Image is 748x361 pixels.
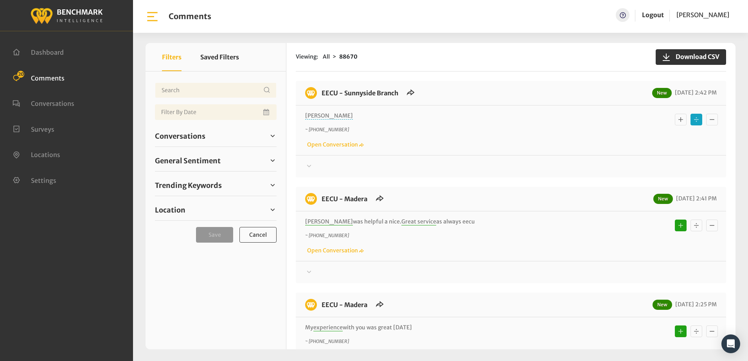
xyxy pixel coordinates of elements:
[673,89,717,96] span: [DATE] 2:42 PM
[155,130,277,142] a: Conversations
[155,104,277,120] input: Date range input field
[31,48,64,56] span: Dashboard
[673,112,720,127] div: Basic example
[305,218,353,225] span: [PERSON_NAME]
[31,100,74,107] span: Conversations
[305,247,364,254] a: Open Conversation
[305,232,349,238] i: ~ [PHONE_NUMBER]
[652,88,672,98] span: New
[200,43,239,71] button: Saved Filters
[322,195,367,203] a: EECU - Madera
[305,127,349,132] i: ~ [PHONE_NUMBER]
[317,193,372,205] h6: EECU - Madera
[155,179,277,191] a: Trending Keywords
[305,218,614,226] p: was helpful a nice. as always eecu
[305,338,349,344] i: ~ [PHONE_NUMBER]
[305,323,614,332] p: My with you was great [DATE]
[155,82,277,98] input: Username
[155,204,277,216] a: Location
[155,155,277,166] a: General Sentiment
[317,87,403,99] h6: EECU - Sunnyside Branch
[674,195,717,202] span: [DATE] 2:41 PM
[13,150,60,158] a: Locations
[673,323,720,339] div: Basic example
[17,71,24,78] span: 20
[31,74,65,82] span: Comments
[656,49,726,65] button: Download CSV
[305,141,364,148] a: Open Conversation
[262,104,272,120] button: Open Calendar
[31,125,54,133] span: Surveys
[642,11,664,19] a: Logout
[305,112,353,120] span: [PERSON_NAME]
[13,99,74,107] a: Conversations
[31,176,56,184] span: Settings
[13,125,54,132] a: Surveys
[239,227,277,243] button: Cancel
[673,301,717,308] span: [DATE] 2:25 PM
[31,151,60,159] span: Locations
[155,131,205,141] span: Conversations
[155,205,185,215] span: Location
[653,194,673,204] span: New
[673,218,720,233] div: Basic example
[317,299,372,311] h6: EECU - Madera
[305,193,317,205] img: benchmark
[322,301,367,309] a: EECU - Madera
[296,53,318,61] span: Viewing:
[671,52,719,61] span: Download CSV
[305,87,317,99] img: benchmark
[169,12,211,21] h1: Comments
[339,53,358,60] strong: 88670
[13,176,56,184] a: Settings
[676,8,729,22] a: [PERSON_NAME]
[721,334,740,353] div: Open Intercom Messenger
[155,155,221,166] span: General Sentiment
[313,324,343,331] span: experience
[676,11,729,19] span: [PERSON_NAME]
[653,300,672,310] span: New
[322,89,398,97] a: EECU - Sunnyside Branch
[323,53,330,60] span: All
[162,43,182,71] button: Filters
[13,73,65,81] a: Comments 20
[155,180,222,191] span: Trending Keywords
[30,6,103,25] img: benchmark
[642,8,664,22] a: Logout
[146,10,159,23] img: bar
[401,218,436,225] span: Great service
[13,48,64,55] a: Dashboard
[305,299,317,311] img: benchmark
